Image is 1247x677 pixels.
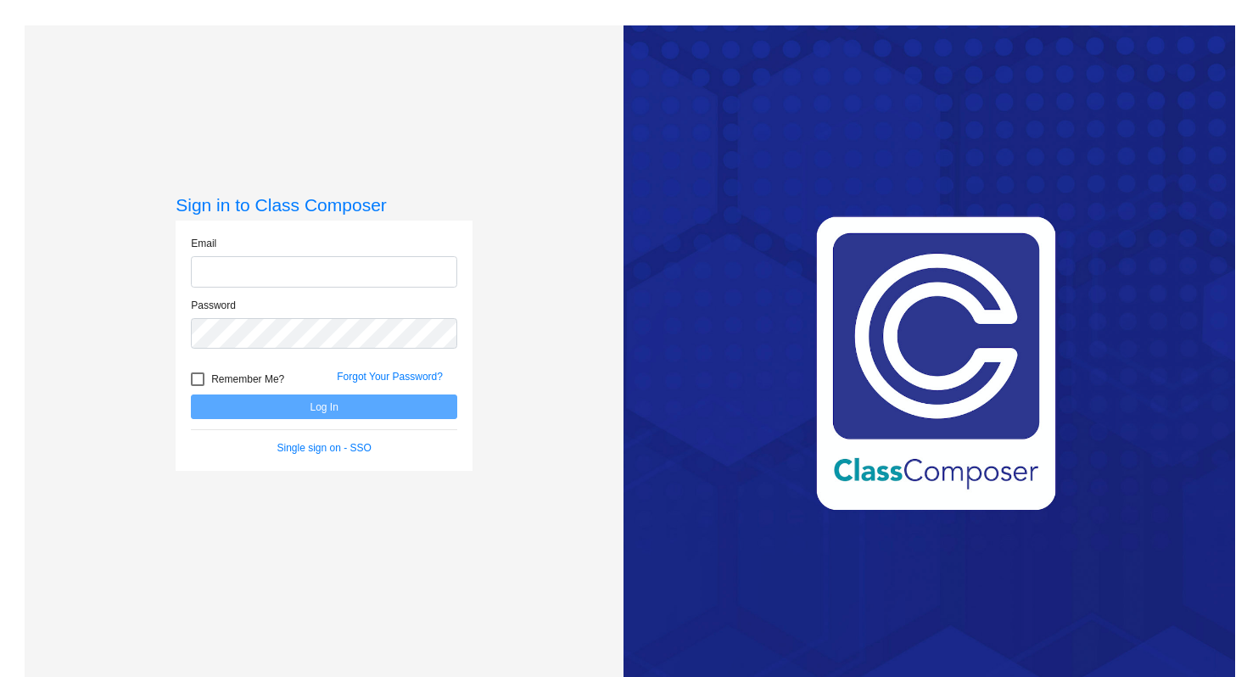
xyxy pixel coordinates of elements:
label: Email [191,236,216,251]
span: Remember Me? [211,369,284,389]
h3: Sign in to Class Composer [176,194,473,215]
label: Password [191,298,236,313]
a: Forgot Your Password? [337,371,443,383]
button: Log In [191,394,457,419]
a: Single sign on - SSO [277,442,372,454]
